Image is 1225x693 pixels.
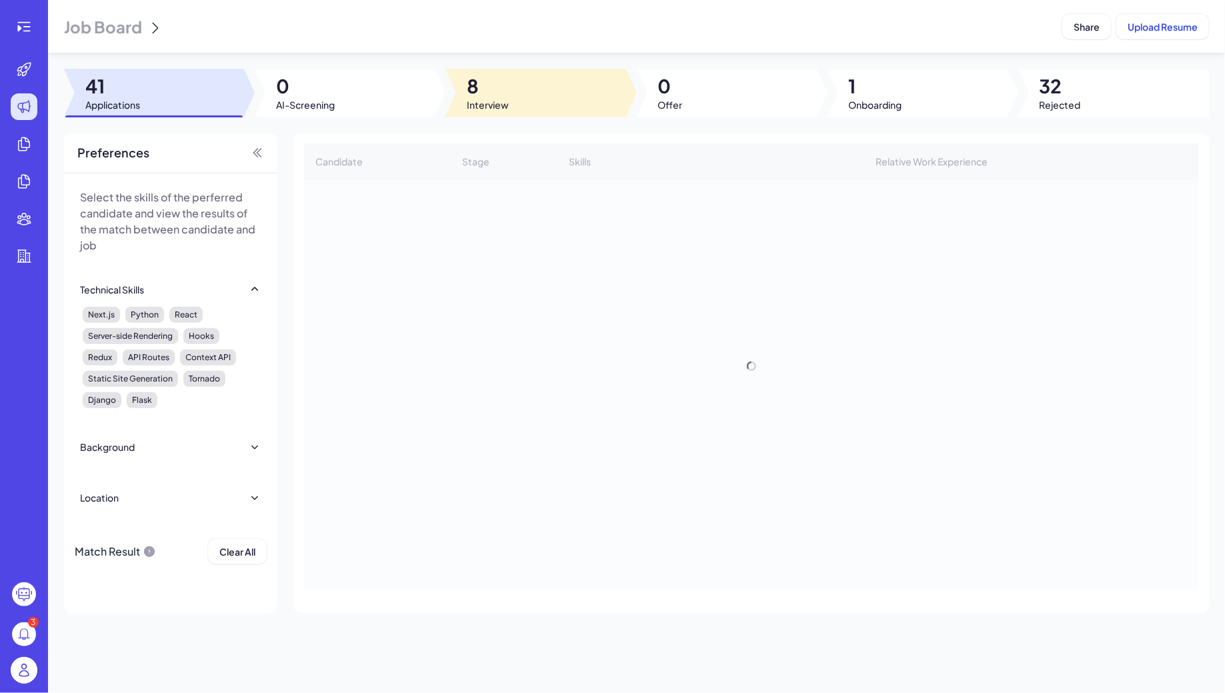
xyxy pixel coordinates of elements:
div: Python [125,307,164,323]
button: Upload Resume [1116,14,1209,39]
div: Hooks [183,328,219,344]
span: 0 [276,74,335,98]
span: 0 [658,74,683,98]
span: 8 [467,74,509,98]
span: Preferences [77,143,149,162]
span: AI-Screening [276,98,335,111]
span: 1 [849,74,902,98]
div: Flask [127,392,157,408]
span: Applications [85,98,140,111]
span: Offer [658,98,683,111]
div: Match Result [75,539,156,564]
span: Clear All [219,546,255,558]
div: Server-side Rendering [83,328,178,344]
div: Tornado [183,371,225,387]
div: Static Site Generation [83,371,178,387]
div: Context API [180,350,236,366]
div: 3 [28,617,39,628]
span: Onboarding [849,98,902,111]
img: user_logo.png [11,657,37,684]
span: 32 [1040,74,1081,98]
span: Interview [467,98,509,111]
span: Rejected [1040,98,1081,111]
span: 41 [85,74,140,98]
div: Background [80,440,135,454]
span: Job Board [64,16,142,37]
div: Next.js [83,307,120,323]
div: Redux [83,350,117,366]
button: Share [1062,14,1111,39]
span: Share [1074,21,1100,33]
p: Select the skills of the perferred candidate and view the results of the match between candidate ... [80,189,261,253]
div: Django [83,392,121,408]
div: Technical Skills [80,283,144,296]
span: Upload Resume [1128,21,1198,33]
button: Clear All [208,539,267,564]
div: API Routes [123,350,175,366]
div: React [169,307,203,323]
div: Location [80,491,119,504]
